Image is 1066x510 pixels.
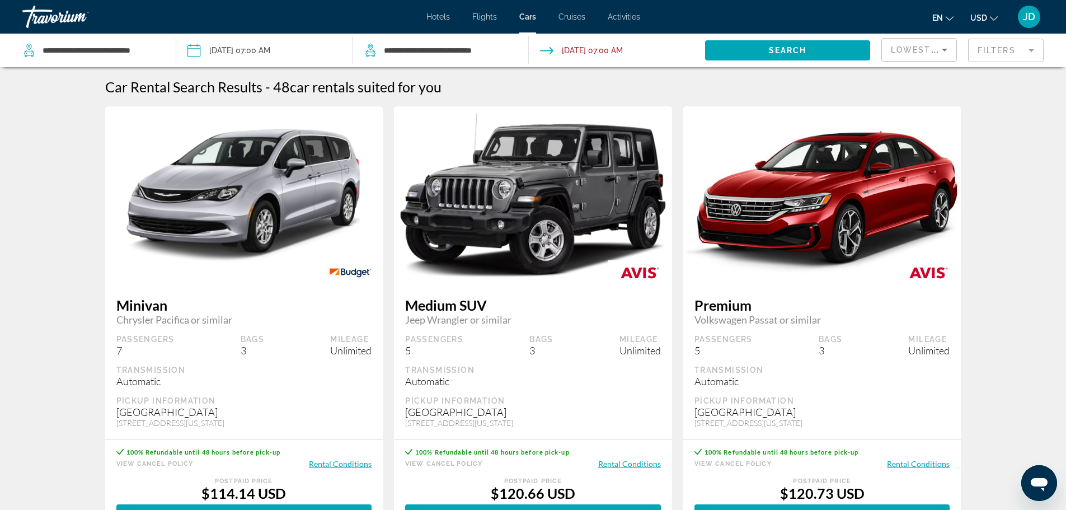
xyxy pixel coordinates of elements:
[405,478,661,485] div: Postpaid Price
[608,260,672,286] img: AVIS
[309,458,372,469] button: Rental Conditions
[1023,11,1035,22] span: JD
[116,334,175,344] div: Passengers
[769,46,807,55] span: Search
[932,13,943,22] span: en
[891,43,947,57] mat-select: Sort by
[968,38,1044,63] button: Filter
[1021,465,1057,501] iframe: Button to launch messaging window
[426,12,450,21] a: Hotels
[116,314,372,326] span: Chrysler Pacifica or similar
[405,334,463,344] div: Passengers
[405,297,661,314] span: Medium SUV
[908,334,950,344] div: Mileage
[819,334,843,344] div: Bags
[405,406,661,418] div: [GEOGRAPHIC_DATA]
[694,375,950,387] div: Automatic
[116,375,372,387] div: Automatic
[694,396,950,406] div: Pickup Information
[241,344,265,357] div: 3
[694,418,950,428] div: [STREET_ADDRESS][US_STATE]
[405,365,661,375] div: Transmission
[896,260,961,286] img: AVIS
[415,448,570,456] span: 100% Refundable until 48 hours before pick-up
[598,458,661,469] button: Rental Conditions
[705,40,870,60] button: Search
[290,78,442,95] span: car rentals suited for you
[558,12,585,21] a: Cruises
[116,365,372,375] div: Transmission
[970,10,998,26] button: Change currency
[116,396,372,406] div: Pickup Information
[116,458,194,469] button: View Cancel Policy
[241,334,265,344] div: Bags
[694,485,950,502] div: $120.73 USD
[908,344,950,357] div: Unlimited
[116,478,372,485] div: Postpaid Price
[694,297,950,314] span: Premium
[405,314,661,326] span: Jeep Wrangler or similar
[394,104,672,288] img: primary.png
[116,344,175,357] div: 7
[694,314,950,326] span: Volkswagen Passat or similar
[22,2,134,31] a: Travorium
[405,375,661,387] div: Automatic
[405,418,661,428] div: [STREET_ADDRESS][US_STATE]
[887,458,950,469] button: Rental Conditions
[891,45,962,54] span: Lowest Price
[405,485,661,502] div: $120.66 USD
[116,418,372,428] div: [STREET_ADDRESS][US_STATE]
[116,485,372,502] div: $114.14 USD
[529,344,553,357] div: 3
[619,334,661,344] div: Mileage
[318,260,383,286] img: BUDGET
[608,12,640,21] a: Activities
[694,406,950,418] div: [GEOGRAPHIC_DATA]
[405,396,661,406] div: Pickup Information
[619,344,661,357] div: Unlimited
[970,13,987,22] span: USD
[540,34,623,67] button: Drop-off date: Sep 14, 2025 07:00 AM
[405,344,463,357] div: 5
[694,458,772,469] button: View Cancel Policy
[705,448,859,456] span: 100% Refundable until 48 hours before pick-up
[519,12,536,21] a: Cars
[187,34,270,67] button: Pickup date: Sep 13, 2025 07:00 AM
[472,12,497,21] a: Flights
[330,334,372,344] div: Mileage
[405,458,482,469] button: View Cancel Policy
[683,119,961,273] img: primary.png
[105,78,262,95] h1: Car Rental Search Results
[265,78,270,95] span: -
[819,344,843,357] div: 3
[932,10,954,26] button: Change language
[116,406,372,418] div: [GEOGRAPHIC_DATA]
[529,334,553,344] div: Bags
[105,104,383,288] img: primary.png
[694,334,753,344] div: Passengers
[694,478,950,485] div: Postpaid Price
[330,344,372,357] div: Unlimited
[694,344,753,357] div: 5
[694,365,950,375] div: Transmission
[126,448,281,456] span: 100% Refundable until 48 hours before pick-up
[116,297,372,314] span: Minivan
[1015,5,1044,29] button: User Menu
[273,78,442,95] h2: 48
